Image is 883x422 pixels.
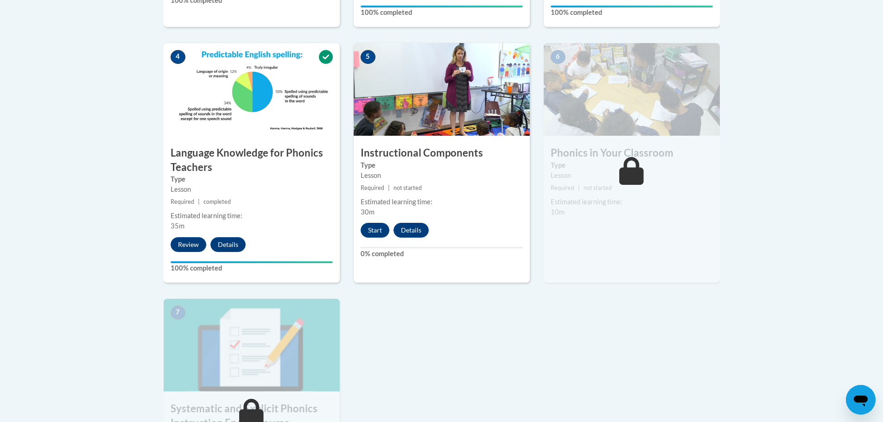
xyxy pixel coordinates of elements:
[584,184,612,191] span: not started
[551,208,565,216] span: 10m
[354,146,530,160] h3: Instructional Components
[164,43,340,136] img: Course Image
[846,385,876,415] iframe: Button to launch messaging window
[551,160,713,170] label: Type
[171,50,185,64] span: 4
[171,237,206,252] button: Review
[198,198,200,205] span: |
[171,184,333,195] div: Lesson
[361,208,375,216] span: 30m
[210,237,246,252] button: Details
[361,7,523,18] label: 100% completed
[551,50,565,64] span: 6
[171,174,333,184] label: Type
[578,184,580,191] span: |
[164,146,340,175] h3: Language Knowledge for Phonics Teachers
[361,197,523,207] div: Estimated learning time:
[551,197,713,207] div: Estimated learning time:
[394,184,422,191] span: not started
[164,299,340,391] img: Course Image
[551,6,713,7] div: Your progress
[171,306,185,320] span: 7
[551,170,713,181] div: Lesson
[171,263,333,273] label: 100% completed
[171,261,333,263] div: Your progress
[361,6,523,7] div: Your progress
[171,211,333,221] div: Estimated learning time:
[203,198,231,205] span: completed
[354,43,530,136] img: Course Image
[388,184,390,191] span: |
[171,198,194,205] span: Required
[361,223,389,238] button: Start
[361,184,384,191] span: Required
[361,170,523,181] div: Lesson
[361,50,375,64] span: 5
[544,43,720,136] img: Course Image
[544,146,720,160] h3: Phonics in Your Classroom
[171,222,184,230] span: 35m
[361,160,523,170] label: Type
[361,249,523,259] label: 0% completed
[551,7,713,18] label: 100% completed
[394,223,429,238] button: Details
[551,184,574,191] span: Required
